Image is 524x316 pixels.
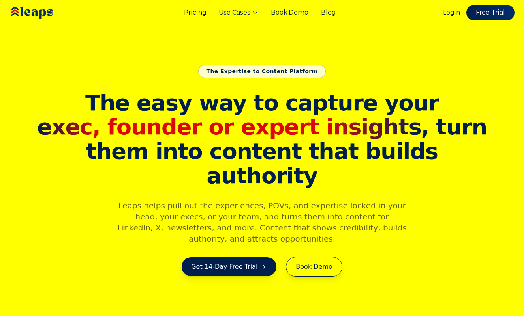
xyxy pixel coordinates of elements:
span: exec, founder or expert insights [37,114,421,139]
span: them into content that builds authority [35,139,490,188]
button: Use Cases [219,8,258,17]
a: Blog [321,8,336,17]
span: The easy way to capture your [85,90,439,115]
a: Free Trial [466,5,515,20]
p: Leaps helps pull out the experiences, POVs, and expertise locked in your head, your execs, or you... [111,200,414,244]
span: , turn [35,115,490,139]
a: Pricing [184,8,206,17]
a: Login [443,8,460,17]
img: Leaps Logo [9,1,77,24]
div: The Expertise to Content Platform [198,65,326,78]
a: Get 14-Day Free Trial [182,257,276,276]
a: Book Demo [286,257,342,277]
a: Book Demo [271,8,308,17]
